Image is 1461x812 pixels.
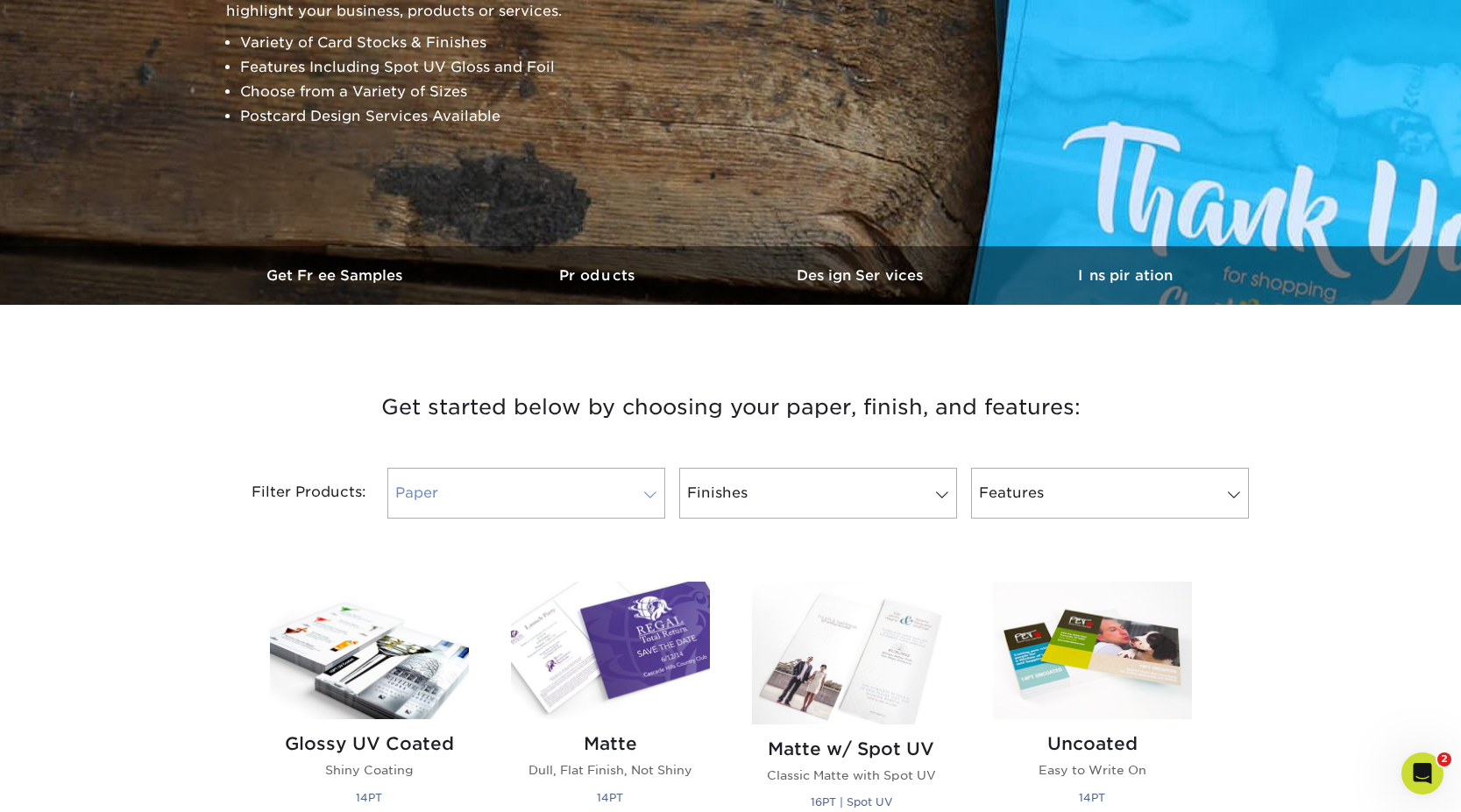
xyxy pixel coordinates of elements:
[993,761,1192,779] p: Easy to Write On
[270,761,469,779] p: Shiny Coating
[1079,791,1105,804] small: 14PT
[468,267,731,284] h3: Products
[270,733,469,754] h2: Glossy UV Coated
[468,246,731,305] a: Products
[4,759,149,806] iframe: Google Customer Reviews
[1401,752,1443,794] iframe: Intercom live chat
[270,582,469,719] img: Glossy UV Coated Postcards
[387,468,665,519] a: Paper
[240,104,664,129] li: Postcard Design Services Available
[731,267,994,284] h3: Design Services
[752,766,951,784] p: Classic Matte with Spot UV
[752,738,951,759] h2: Matte w/ Spot UV
[205,246,468,305] a: Get Free Samples
[240,80,664,104] li: Choose from a Variety of Sizes
[205,267,468,284] h3: Get Free Samples
[971,468,1249,519] a: Features
[994,246,1257,305] a: Inspiration
[356,791,382,804] small: 14PT
[994,267,1257,284] h3: Inspiration
[679,468,957,519] a: Finishes
[752,582,951,724] img: Matte w/ Spot UV Postcards
[205,468,380,519] div: Filter Products:
[993,733,1192,754] h2: Uncoated
[993,582,1192,719] img: Uncoated Postcards
[511,733,710,754] h2: Matte
[731,246,994,305] a: Design Services
[1437,752,1451,766] span: 2
[811,795,892,808] small: 16PT | Spot UV
[597,791,623,804] small: 14PT
[511,761,710,779] p: Dull, Flat Finish, Not Shiny
[218,368,1244,447] h3: Get started below by choosing your paper, finish, and features:
[240,31,664,55] li: Variety of Card Stocks & Finishes
[240,55,664,80] li: Features Including Spot UV Gloss and Foil
[511,582,710,719] img: Matte Postcards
